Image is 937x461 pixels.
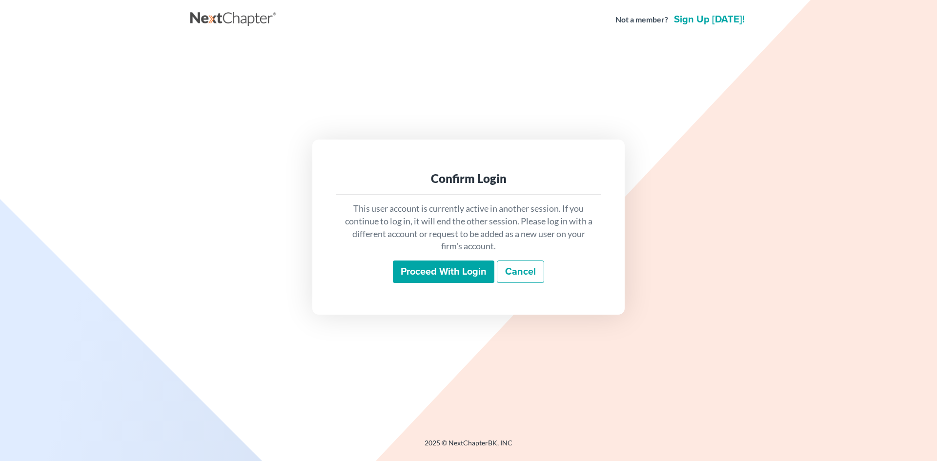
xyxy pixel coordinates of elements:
div: 2025 © NextChapterBK, INC [190,438,747,456]
input: Proceed with login [393,261,494,283]
div: Confirm Login [344,171,593,186]
a: Sign up [DATE]! [672,15,747,24]
a: Cancel [497,261,544,283]
p: This user account is currently active in another session. If you continue to log in, it will end ... [344,202,593,253]
strong: Not a member? [615,14,668,25]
